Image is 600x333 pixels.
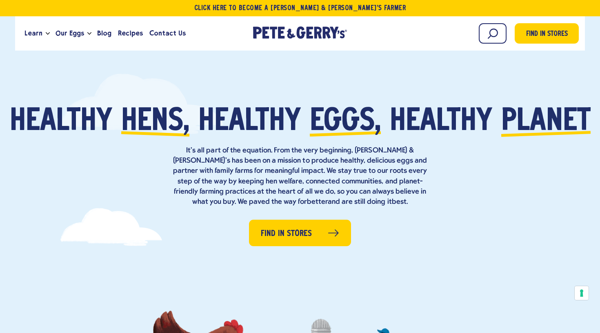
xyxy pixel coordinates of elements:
[97,28,111,38] span: Blog
[46,32,50,35] button: Open the dropdown menu for Learn
[515,23,579,44] a: Find in Stores
[115,22,146,44] a: Recipes
[501,107,591,137] span: planet
[198,107,301,137] span: healthy
[94,22,115,44] a: Blog
[87,32,91,35] button: Open the dropdown menu for Our Eggs
[10,107,112,137] span: Healthy
[392,198,407,206] strong: best
[307,198,328,206] strong: better
[24,28,42,38] span: Learn
[52,22,87,44] a: Our Eggs
[261,227,312,240] span: Find in Stores
[169,146,431,207] p: It’s all part of the equation. From the very beginning, [PERSON_NAME] & [PERSON_NAME]’s has been ...
[121,107,189,137] span: hens,
[56,28,84,38] span: Our Eggs
[249,220,351,246] a: Find in Stores
[149,28,186,38] span: Contact Us
[118,28,143,38] span: Recipes
[146,22,189,44] a: Contact Us
[390,107,492,137] span: healthy
[575,286,589,300] button: Your consent preferences for tracking technologies
[479,23,507,44] input: Search
[21,22,46,44] a: Learn
[526,29,568,40] span: Find in Stores
[310,107,381,137] span: eggs,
